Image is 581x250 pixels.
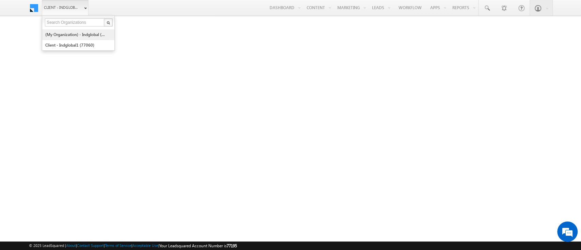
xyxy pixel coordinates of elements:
a: (My Organization) - indglobal (48060) [45,29,107,40]
a: About [66,243,76,248]
img: d_60004797649_company_0_60004797649 [12,36,29,45]
div: Minimize live chat window [112,3,128,20]
input: Search Organizations [45,18,105,27]
span: 77195 [227,243,237,248]
span: © 2025 LeadSquared | | | | | [29,243,237,249]
span: Client - indglobal2 (77195) [44,4,80,11]
em: Start Chat [93,197,124,206]
a: Terms of Service [105,243,131,248]
a: Acceptable Use [132,243,158,248]
img: Search [107,21,110,24]
span: Your Leadsquared Account Number is [159,243,237,248]
a: Contact Support [77,243,104,248]
textarea: Type your message and hit 'Enter' [9,63,124,191]
a: Client - indglobal1 (77060) [45,40,107,50]
div: Chat with us now [35,36,114,45]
